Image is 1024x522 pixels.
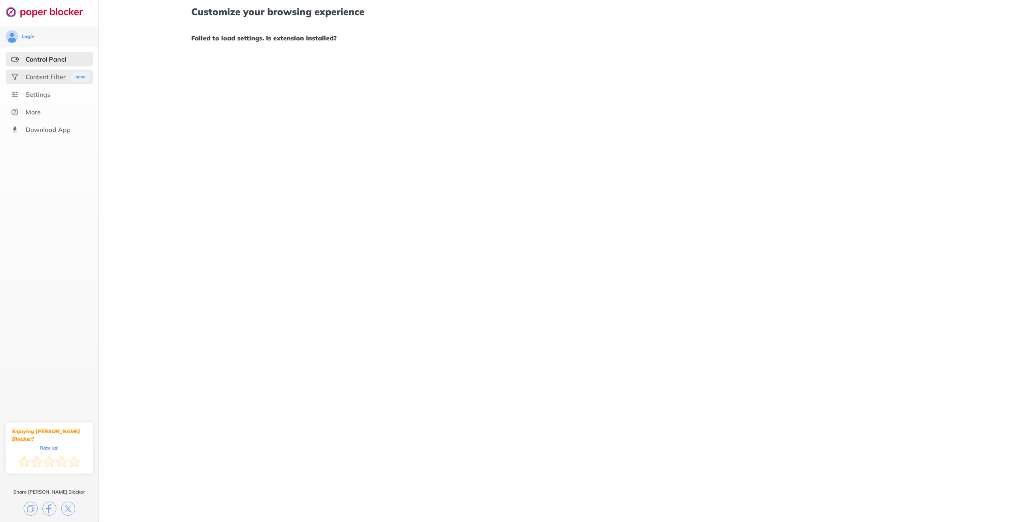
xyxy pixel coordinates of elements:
[11,90,19,98] img: settings.svg
[70,72,90,82] img: menuBanner.svg
[42,502,56,516] img: facebook.svg
[6,6,92,18] img: logo-webpage.svg
[22,33,34,40] div: Login
[11,55,19,63] img: features-selected.svg
[26,90,50,98] div: Settings
[26,55,66,63] div: Control Panel
[191,6,931,17] h1: Customize your browsing experience
[11,108,19,116] img: about.svg
[11,126,19,134] img: download-app.svg
[26,108,41,116] div: More
[24,502,38,516] img: copy.svg
[6,30,18,43] img: avatar.svg
[191,33,931,43] h1: Failed to load settings. Is extension installed?
[12,428,86,443] div: Enjoying [PERSON_NAME] Blocker?
[11,73,19,81] img: social.svg
[61,502,75,516] img: x.svg
[26,73,66,81] div: Content Filter
[26,126,71,134] div: Download App
[13,489,85,495] div: Share [PERSON_NAME] Blocker
[40,446,58,450] div: Rate us!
